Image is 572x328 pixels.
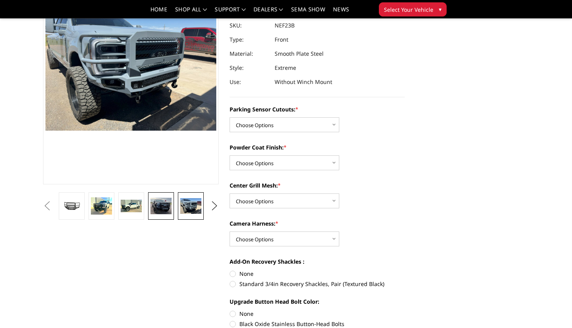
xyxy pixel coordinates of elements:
dd: Front [275,33,288,47]
dd: Without Winch Mount [275,75,332,89]
dt: Use: [230,75,269,89]
img: 2023-2025 Ford F250-350 - Freedom Series - Extreme Front Bumper [180,198,201,214]
label: Camera Harness: [230,219,405,228]
a: Support [215,7,246,18]
label: Add-On Recovery Shackles : [230,257,405,266]
dd: Smooth Plate Steel [275,47,324,61]
img: 2023-2025 Ford F250-350 - Freedom Series - Extreme Front Bumper [150,198,172,214]
label: Center Grill Mesh: [230,181,405,190]
img: 2023-2025 Ford F250-350 - Freedom Series - Extreme Front Bumper [121,200,142,212]
a: shop all [175,7,207,18]
dt: Material: [230,47,269,61]
label: Standard 3/4in Recovery Shackles, Pair (Textured Black) [230,280,405,288]
a: Home [150,7,167,18]
label: Upgrade Button Head Bolt Color: [230,297,405,306]
a: News [333,7,349,18]
iframe: Chat Widget [533,290,572,328]
dd: Extreme [275,61,296,75]
label: Powder Coat Finish: [230,143,405,151]
button: Next [208,200,220,212]
dd: NEF23B [275,18,295,33]
label: Black Oxide Stainless Button-Head Bolts [230,320,405,328]
dt: Style: [230,61,269,75]
img: 2023-2025 Ford F250-350 - Freedom Series - Extreme Front Bumper [91,197,112,215]
label: Parking Sensor Cutouts: [230,105,405,113]
label: None [230,310,405,318]
span: Select Your Vehicle [384,5,433,14]
button: Previous [41,200,53,212]
span: ▾ [439,5,442,13]
dt: SKU: [230,18,269,33]
dt: Type: [230,33,269,47]
a: Dealers [253,7,283,18]
a: SEMA Show [291,7,325,18]
button: Select Your Vehicle [379,2,447,16]
label: None [230,270,405,278]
